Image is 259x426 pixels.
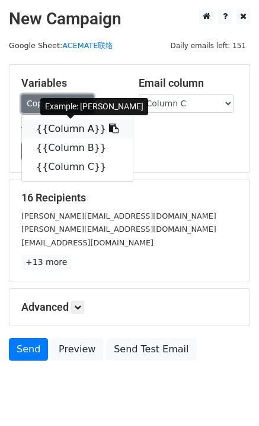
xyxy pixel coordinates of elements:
[21,94,94,113] a: Copy/paste...
[62,41,113,50] a: ACEMATE联络
[9,9,250,29] h2: New Campaign
[21,191,238,204] h5: 16 Recipients
[166,41,250,50] a: Daily emails left: 151
[106,338,196,361] a: Send Test Email
[21,255,71,270] a: +13 more
[51,338,103,361] a: Preview
[166,39,250,52] span: Daily emails left: 151
[21,225,216,233] small: [PERSON_NAME][EMAIL_ADDRESS][DOMAIN_NAME]
[9,41,113,50] small: Google Sheet:
[21,212,216,220] small: [PERSON_NAME][EMAIL_ADDRESS][DOMAIN_NAME]
[22,157,133,176] a: {{Column C}}
[200,369,259,426] div: 聊天小组件
[9,338,48,361] a: Send
[21,238,154,247] small: [EMAIL_ADDRESS][DOMAIN_NAME]
[139,77,238,90] h5: Email column
[22,138,133,157] a: {{Column B}}
[22,119,133,138] a: {{Column A}}
[200,369,259,426] iframe: Chat Widget
[21,77,121,90] h5: Variables
[40,98,148,115] div: Example: [PERSON_NAME]
[21,301,238,314] h5: Advanced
